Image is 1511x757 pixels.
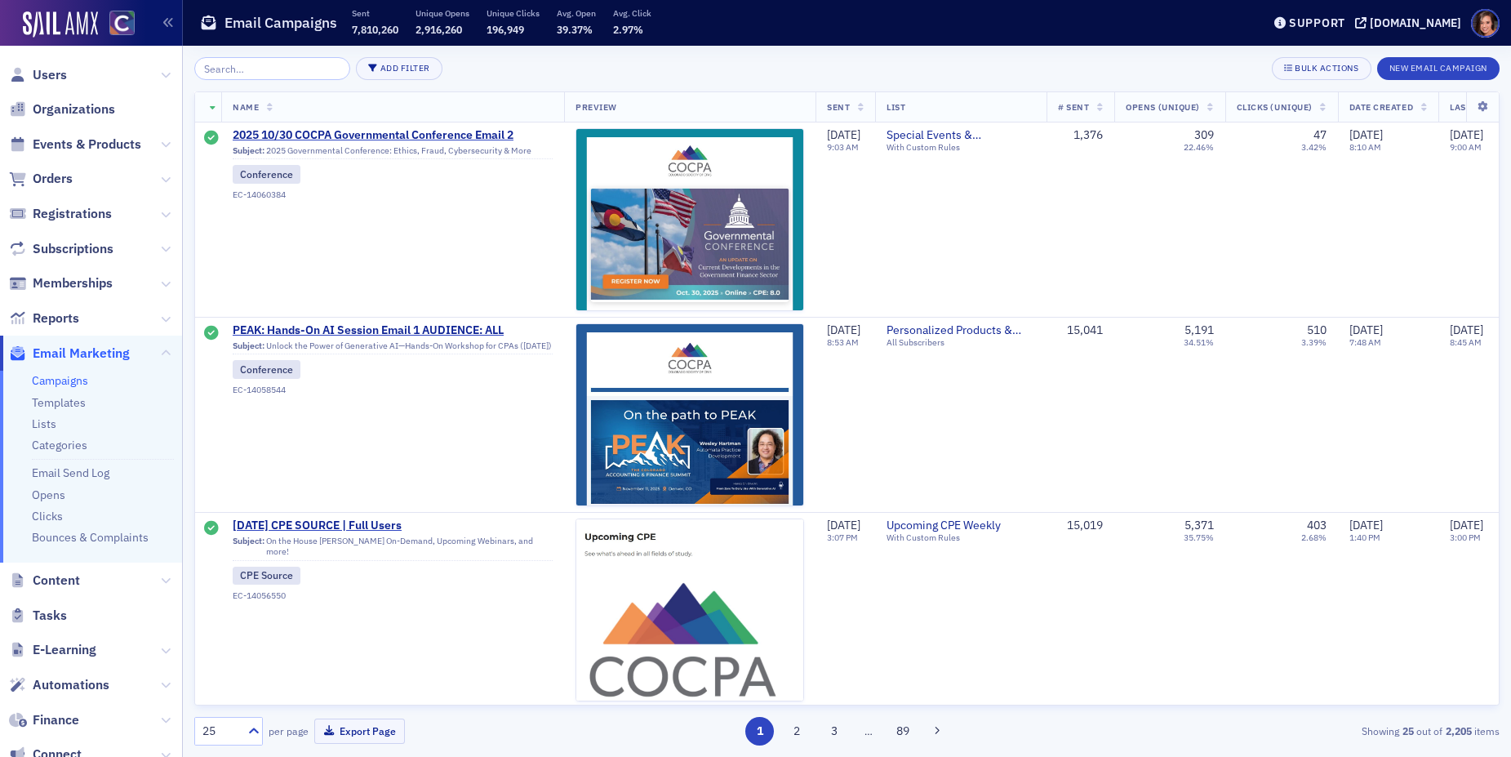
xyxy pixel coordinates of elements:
[827,532,858,543] time: 3:07 PM
[557,7,596,19] p: Avg. Open
[9,607,67,625] a: Tasks
[233,385,553,395] div: EC-14058544
[9,100,115,118] a: Organizations
[1349,127,1383,142] span: [DATE]
[887,142,1035,153] div: With Custom Rules
[1307,323,1327,338] div: 510
[9,345,130,363] a: Email Marketing
[98,11,135,38] a: View Homepage
[33,345,130,363] span: Email Marketing
[233,341,553,355] div: Unlock the Power of Generative AI—Hands-On Workshop for CPAs ([DATE])
[557,23,593,36] span: 39.37%
[233,145,264,156] span: Subject:
[314,719,405,744] button: Export Page
[1076,724,1500,738] div: Showing out of items
[204,521,219,537] div: Sent
[1301,337,1327,348] div: 3.39%
[887,532,1035,543] div: With Custom Rules
[233,101,259,113] span: Name
[233,519,553,533] span: [DATE] CPE SOURCE | Full Users
[233,145,553,160] div: 2025 Governmental Conference: Ethics, Fraud, Cybersecurity & More
[1313,128,1327,143] div: 47
[827,323,860,337] span: [DATE]
[887,101,905,113] span: List
[233,128,553,143] a: 2025 10/30 COCPA Governmental Conference Email 2
[1272,57,1371,80] button: Bulk Actions
[1184,337,1214,348] div: 34.51%
[1450,141,1482,153] time: 9:00 AM
[1450,532,1481,543] time: 3:00 PM
[827,336,859,348] time: 8:53 AM
[9,676,109,694] a: Automations
[233,536,264,557] span: Subject:
[1349,101,1413,113] span: Date Created
[233,590,553,601] div: EC-14056550
[32,530,149,545] a: Bounces & Complaints
[827,141,859,153] time: 9:03 AM
[613,23,643,36] span: 2.97%
[32,488,65,502] a: Opens
[9,572,80,590] a: Content
[9,205,112,223] a: Registrations
[204,326,219,342] div: Sent
[1126,101,1199,113] span: Opens (Unique)
[1349,141,1381,153] time: 8:10 AM
[9,170,73,188] a: Orders
[9,309,79,327] a: Reports
[1301,142,1327,153] div: 3.42%
[1349,323,1383,337] span: [DATE]
[745,717,774,746] button: 1
[1058,519,1103,533] div: 15,019
[887,519,1035,533] span: Upcoming CPE Weekly
[888,717,917,746] button: 89
[1349,518,1383,532] span: [DATE]
[857,724,880,738] span: …
[1307,519,1327,533] div: 403
[9,136,141,154] a: Events & Products
[33,274,113,292] span: Memberships
[416,7,469,19] p: Unique Opens
[1194,128,1214,143] div: 309
[1450,518,1483,532] span: [DATE]
[887,337,1035,348] div: All Subscribers
[1442,724,1474,738] strong: 2,205
[32,416,56,431] a: Lists
[1184,142,1214,153] div: 22.46%
[1450,323,1483,337] span: [DATE]
[32,373,88,388] a: Campaigns
[33,572,80,590] span: Content
[1471,9,1500,38] span: Profile
[1450,336,1482,348] time: 8:45 AM
[33,309,79,327] span: Reports
[9,641,96,659] a: E-Learning
[33,240,113,258] span: Subscriptions
[1370,16,1461,30] div: [DOMAIN_NAME]
[33,711,79,729] span: Finance
[1301,532,1327,543] div: 2.68%
[233,536,553,561] div: On the House [PERSON_NAME] On-Demand, Upcoming Webinars, and more!
[33,676,109,694] span: Automations
[23,11,98,38] img: SailAMX
[1289,16,1345,30] div: Support
[487,23,524,36] span: 196,949
[33,607,67,625] span: Tasks
[1058,101,1089,113] span: # Sent
[416,23,462,36] span: 2,916,260
[233,323,553,338] a: PEAK: Hands-On AI Session Email 1 AUDIENCE: ALL
[887,323,1035,338] a: Personalized Products & Events
[202,723,238,740] div: 25
[233,189,553,200] div: EC-14060384
[33,205,112,223] span: Registrations
[32,438,87,452] a: Categories
[32,465,109,480] a: Email Send Log
[783,717,811,746] button: 2
[1184,323,1214,338] div: 5,191
[352,7,398,19] p: Sent
[204,131,219,147] div: Sent
[1295,64,1358,73] div: Bulk Actions
[827,101,850,113] span: Sent
[613,7,651,19] p: Avg. Click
